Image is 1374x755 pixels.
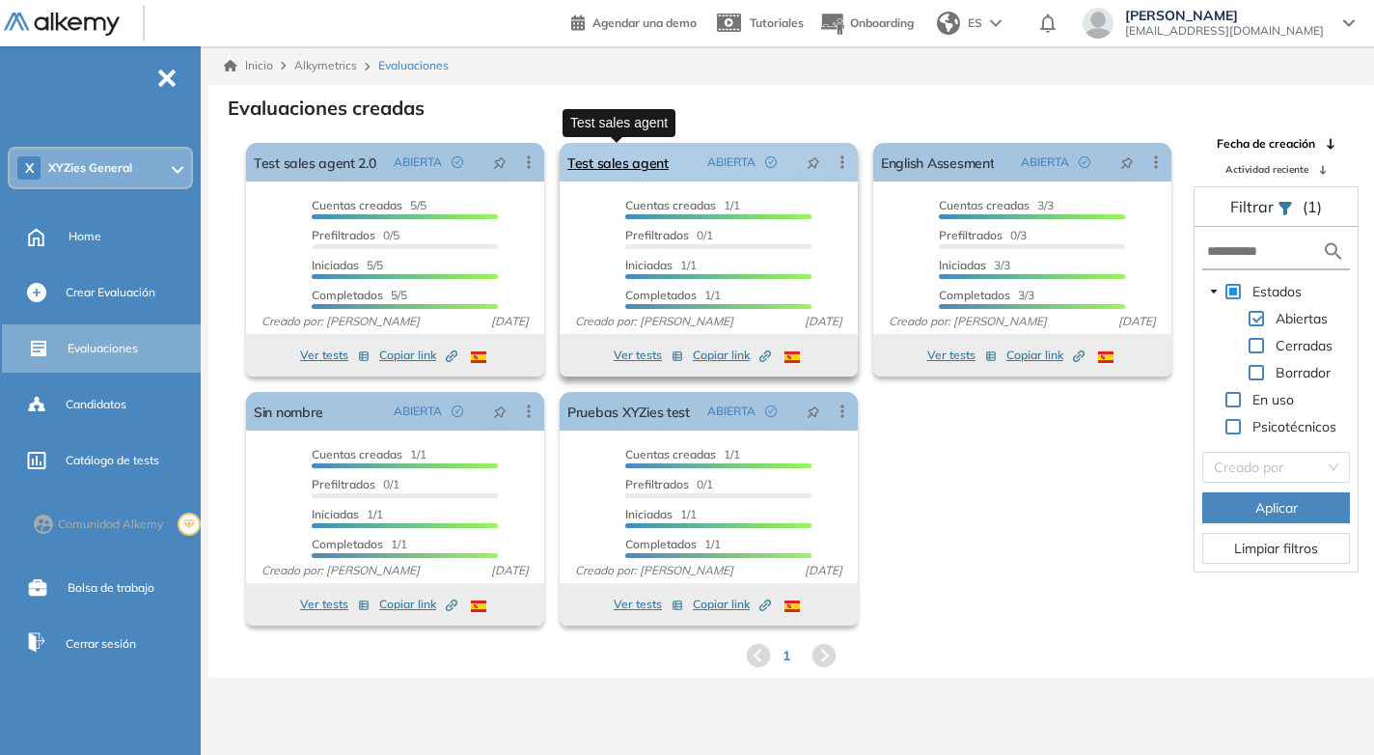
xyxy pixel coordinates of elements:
span: Iniciadas [625,258,673,272]
span: Actividad reciente [1225,162,1308,177]
span: 1/1 [625,447,740,461]
span: Cerradas [1272,334,1336,357]
span: check-circle [452,156,463,168]
span: pushpin [493,404,507,419]
span: 0/1 [625,477,713,491]
a: English Assesment [881,143,994,182]
span: [DATE] [483,313,536,330]
span: (1) [1303,195,1322,218]
img: ESP [1098,351,1113,363]
button: pushpin [479,396,521,427]
span: Psicotécnicos [1252,418,1336,435]
span: Iniciadas [625,507,673,521]
span: Catálogo de tests [66,452,159,469]
button: Copiar link [693,593,771,616]
span: 1/1 [312,507,383,521]
span: Completados [625,537,697,551]
span: 0/1 [625,228,713,242]
span: Cerrar sesión [66,635,136,653]
span: Estados [1249,280,1305,303]
span: Completados [312,537,383,551]
span: ABIERTA [707,154,756,171]
img: ESP [784,601,800,612]
span: 5/5 [312,198,426,212]
span: Prefiltrados [312,228,375,242]
span: caret-down [1209,287,1219,296]
span: Filtrar [1230,197,1278,216]
span: Copiar link [693,347,771,364]
button: pushpin [792,396,835,427]
img: ESP [471,351,486,363]
span: pushpin [807,404,820,419]
span: 1/1 [312,537,407,551]
span: 1 [783,646,790,666]
a: Test sales agent 2.0 [254,143,376,182]
span: Evaluaciones [68,340,138,357]
span: Cuentas creadas [312,198,402,212]
span: Prefiltrados [625,228,689,242]
span: Prefiltrados [939,228,1003,242]
span: ABIERTA [394,403,442,420]
h3: Evaluaciones creadas [228,97,425,120]
button: pushpin [479,147,521,178]
button: Ver tests [614,344,683,367]
span: Bolsa de trabajo [68,579,154,597]
span: En uso [1252,391,1294,408]
span: 5/5 [312,258,383,272]
span: Creado por: [PERSON_NAME] [254,562,427,579]
span: Completados [625,288,697,302]
span: Aplicar [1255,497,1298,518]
span: 3/3 [939,288,1034,302]
span: check-circle [765,405,777,417]
span: Alkymetrics [294,58,357,72]
span: Agendar una demo [592,15,697,30]
img: world [937,12,960,35]
img: Logo [4,13,120,37]
a: Agendar una demo [571,10,697,33]
span: [DATE] [797,562,850,579]
span: 0/3 [939,228,1027,242]
span: [DATE] [1111,313,1164,330]
span: 3/3 [939,198,1054,212]
span: Prefiltrados [625,477,689,491]
span: Copiar link [379,596,457,613]
span: 1/1 [625,288,721,302]
span: ABIERTA [394,154,442,171]
img: arrow [990,19,1002,27]
span: 0/1 [312,477,399,491]
button: Copiar link [379,344,457,367]
span: Cerradas [1276,337,1333,354]
span: check-circle [452,405,463,417]
span: Abiertas [1276,310,1328,327]
span: Limpiar filtros [1234,538,1318,559]
button: Ver tests [300,344,370,367]
span: Completados [939,288,1010,302]
button: pushpin [1106,147,1148,178]
button: Copiar link [693,344,771,367]
span: X [25,160,34,176]
span: check-circle [1079,156,1090,168]
span: Prefiltrados [312,477,375,491]
span: pushpin [493,154,507,170]
span: pushpin [807,154,820,170]
span: Creado por: [PERSON_NAME] [254,313,427,330]
button: Ver tests [927,344,997,367]
span: Copiar link [379,347,457,364]
span: Cuentas creadas [625,198,716,212]
img: ESP [471,601,486,612]
span: Borrador [1276,364,1331,381]
button: Ver tests [614,593,683,616]
span: pushpin [1120,154,1134,170]
span: Evaluaciones [378,57,449,74]
span: [PERSON_NAME] [1125,8,1324,23]
a: Sin nombre [254,392,322,431]
span: 5/5 [312,288,407,302]
span: ABIERTA [707,403,756,420]
span: Candidatos [66,396,126,413]
a: Test sales agent [567,143,669,182]
span: [EMAIL_ADDRESS][DOMAIN_NAME] [1125,23,1324,39]
span: 1/1 [625,507,697,521]
span: [DATE] [797,313,850,330]
span: 1/1 [625,198,740,212]
a: Inicio [224,57,273,74]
